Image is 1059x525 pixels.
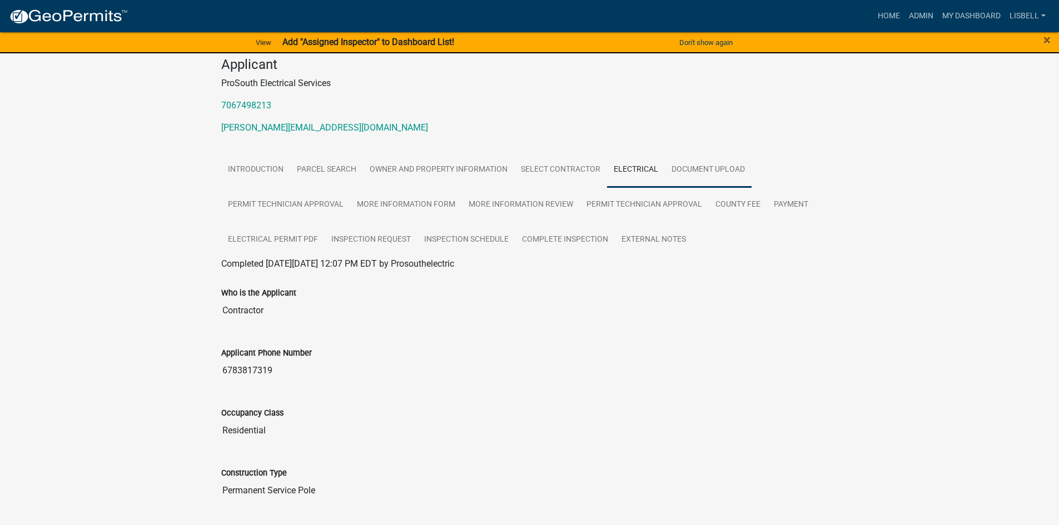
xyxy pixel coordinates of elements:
a: Payment [767,187,815,223]
a: Home [873,6,904,27]
p: ProSouth Electrical Services [221,77,838,90]
h4: Applicant [221,57,838,73]
a: Electrical [607,152,665,188]
a: lisbell [1005,6,1050,27]
a: Complete Inspection [515,222,615,258]
a: Owner and Property Information [363,152,514,188]
label: Applicant Phone Number [221,349,312,357]
a: My Dashboard [938,6,1005,27]
a: More Information Review [462,187,580,223]
a: [PERSON_NAME][EMAIL_ADDRESS][DOMAIN_NAME] [221,122,428,133]
a: External Notes [615,222,693,258]
a: Inspection Request [325,222,417,258]
label: Who is the Applicant [221,289,296,297]
a: View [251,33,276,52]
label: Construction Type [221,469,287,477]
a: 7067498213 [221,100,271,111]
strong: Add "Assigned Inspector" to Dashboard List! [282,37,454,47]
a: Parcel search [290,152,363,188]
button: Close [1043,33,1051,47]
button: Don't show again [675,33,737,52]
a: Document Upload [665,152,752,188]
a: Permit Technician Approval [580,187,709,223]
a: County Fee [709,187,767,223]
a: Admin [904,6,938,27]
a: Introduction [221,152,290,188]
span: × [1043,32,1051,48]
label: Occupancy Class [221,409,284,417]
a: Select contractor [514,152,607,188]
a: Permit Technician Approval [221,187,350,223]
span: Completed [DATE][DATE] 12:07 PM EDT by Prosouthelectric [221,258,454,269]
a: Inspection Schedule [417,222,515,258]
a: Electrical Permit PDF [221,222,325,258]
a: More Information Form [350,187,462,223]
